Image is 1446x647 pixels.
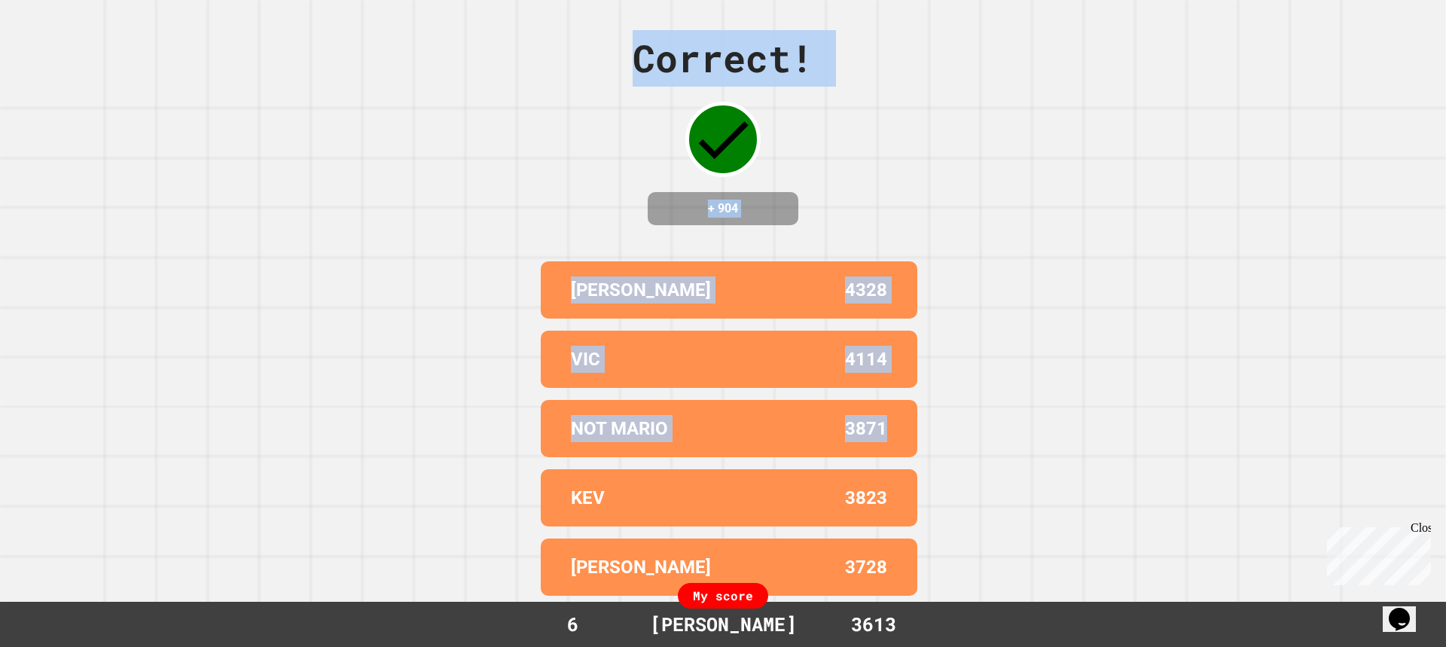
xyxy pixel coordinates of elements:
p: 3823 [845,484,887,511]
p: [PERSON_NAME] [571,554,711,581]
p: 3871 [845,415,887,442]
p: 4114 [845,346,887,373]
h4: + 904 [663,200,783,218]
iframe: chat widget [1383,587,1431,632]
div: Chat with us now!Close [6,6,104,96]
p: 3728 [845,554,887,581]
p: 4328 [845,276,887,304]
iframe: chat widget [1321,521,1431,585]
p: [PERSON_NAME] [571,276,711,304]
p: KEV [571,484,605,511]
div: 6 [516,610,629,639]
div: My score [678,583,768,609]
div: 3613 [817,610,930,639]
div: [PERSON_NAME] [635,610,812,639]
p: NOT MARIO [571,415,668,442]
div: Correct! [633,30,813,87]
p: VIC [571,346,600,373]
